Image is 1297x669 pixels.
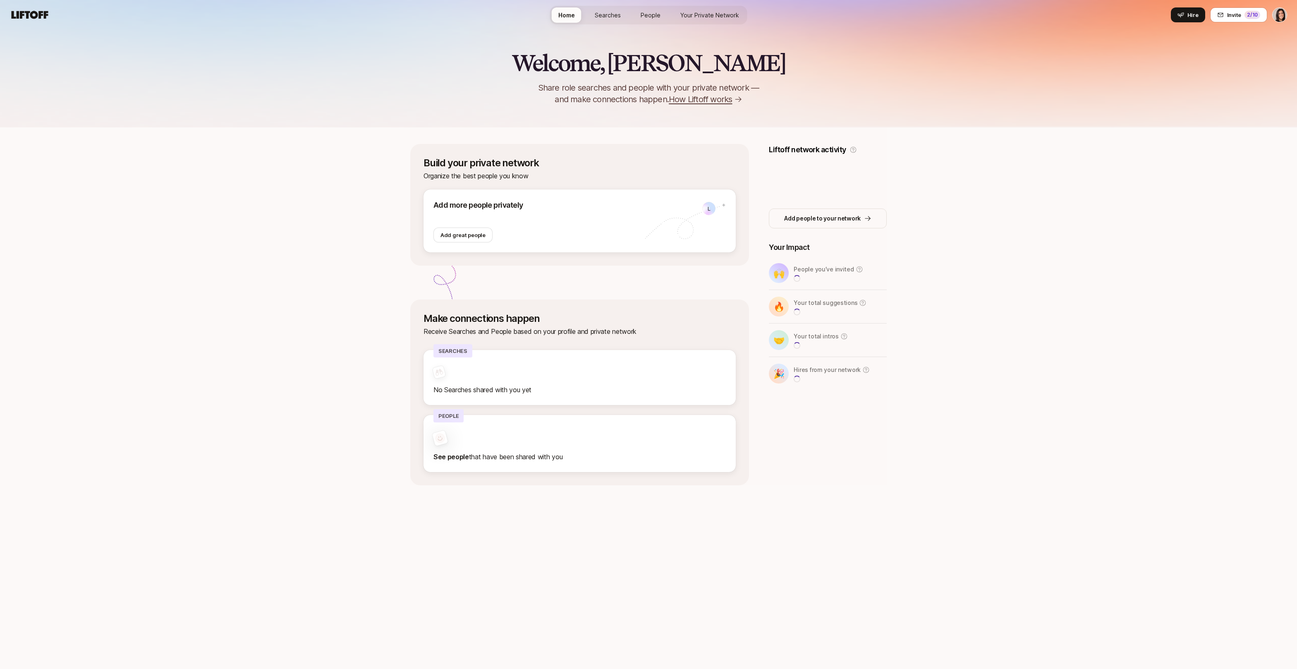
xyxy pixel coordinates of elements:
[634,7,667,23] a: People
[1171,7,1205,22] button: Hire
[434,432,446,444] img: default-avatar.svg
[1187,11,1199,19] span: Hire
[1244,11,1260,19] div: 2 /10
[769,364,789,384] div: 🎉
[433,344,472,357] p: Searches
[641,11,660,19] span: People
[588,7,627,23] a: Searches
[794,331,838,341] p: Your total intros
[669,94,742,105] a: How Liftoff works
[769,209,887,228] button: Add people to your network
[794,365,861,375] p: Hires from your network
[708,206,711,211] p: L
[433,453,469,461] strong: See people
[558,11,575,19] span: Home
[769,330,789,350] div: 🤝
[794,264,854,274] p: People you’ve invited
[1272,7,1287,22] button: Eleanor Morgan
[674,7,746,23] a: Your Private Network
[680,11,739,19] span: Your Private Network
[769,297,789,317] div: 🔥
[769,263,789,283] div: 🙌
[424,170,736,181] p: Organize the best people you know
[433,228,493,242] button: Add great people
[769,144,846,156] p: Liftoff network activity
[433,409,464,422] p: People
[1273,8,1287,22] img: Eleanor Morgan
[433,451,726,462] p: that have been shared with you
[424,157,736,169] p: Build your private network
[433,386,531,394] span: No Searches shared with you yet
[424,326,736,337] p: Receive Searches and People based on your profile and private network
[433,199,645,211] p: Add more people privately
[424,313,736,324] p: Make connections happen
[595,11,621,19] span: Searches
[669,94,732,105] span: How Liftoff works
[1227,11,1241,19] span: Invite
[552,7,581,23] a: Home
[524,82,773,105] p: Share role searches and people with your private network — and make connections happen.
[769,242,887,253] p: Your Impact
[794,298,857,308] p: Your total suggestions
[784,213,861,223] p: Add people to your network
[512,50,786,75] h2: Welcome, [PERSON_NAME]
[1210,7,1267,22] button: Invite2/10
